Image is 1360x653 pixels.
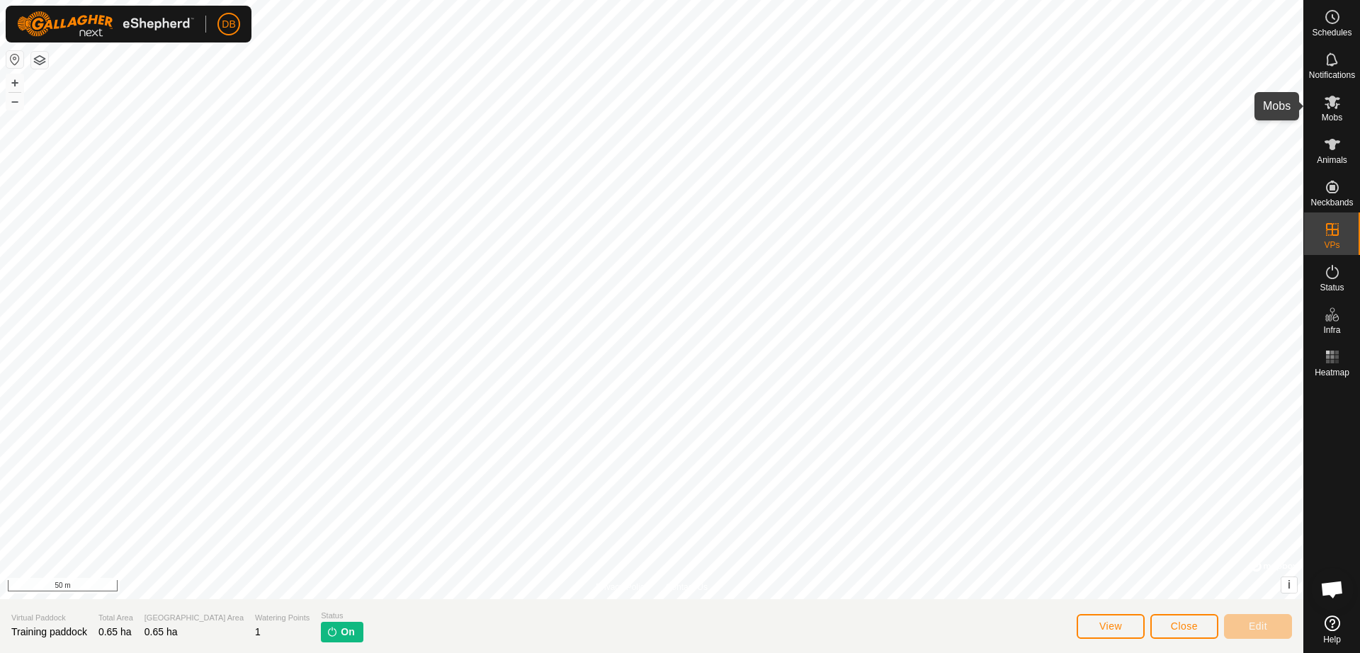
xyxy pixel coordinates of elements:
a: Open chat [1311,568,1354,611]
span: Infra [1323,326,1340,334]
a: Help [1304,610,1360,649]
span: Heatmap [1315,368,1349,377]
span: Mobs [1322,113,1342,122]
button: Close [1150,614,1218,639]
span: Neckbands [1310,198,1353,207]
span: DB [222,17,235,32]
a: Contact Us [666,581,708,594]
span: Virtual Paddock [11,612,87,624]
button: View [1077,614,1145,639]
button: Edit [1224,614,1292,639]
img: turn-on [327,626,338,637]
button: Map Layers [31,52,48,69]
span: Status [1320,283,1344,292]
button: i [1281,577,1297,593]
span: 0.65 ha [98,626,132,637]
button: Reset Map [6,51,23,68]
span: VPs [1324,241,1339,249]
span: Help [1323,635,1341,644]
span: Animals [1317,156,1347,164]
button: + [6,74,23,91]
a: Privacy Policy [596,581,649,594]
span: Close [1171,620,1198,632]
span: i [1288,579,1291,591]
span: Total Area [98,612,133,624]
span: [GEOGRAPHIC_DATA] Area [144,612,244,624]
button: – [6,93,23,110]
span: Training paddock [11,626,87,637]
span: Notifications [1309,71,1355,79]
span: Status [321,610,363,622]
span: Watering Points [255,612,310,624]
span: On [341,625,354,640]
span: 1 [255,626,261,637]
img: Gallagher Logo [17,11,194,37]
span: Schedules [1312,28,1351,37]
span: Edit [1249,620,1267,632]
span: 0.65 ha [144,626,178,637]
span: View [1099,620,1122,632]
